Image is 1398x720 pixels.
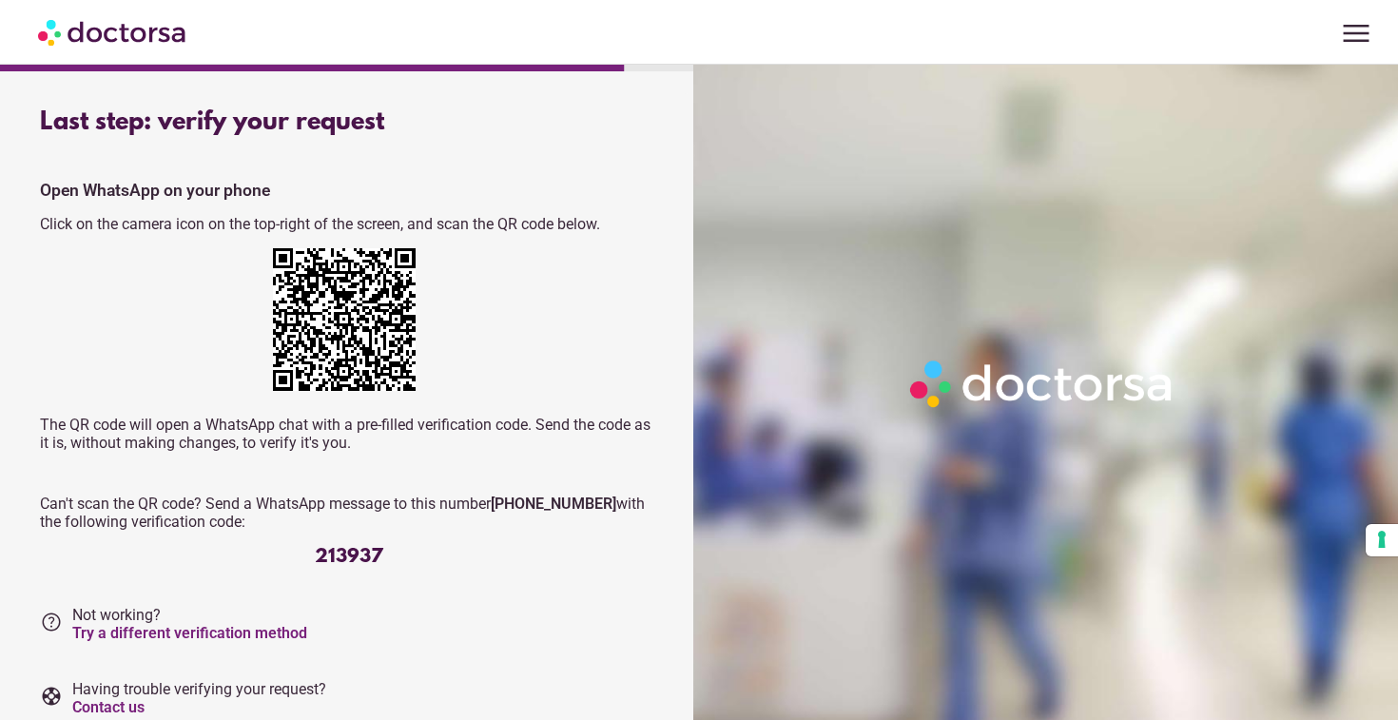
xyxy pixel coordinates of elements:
strong: Open WhatsApp on your phone [40,181,270,200]
div: 213937 [40,546,657,568]
p: The QR code will open a WhatsApp chat with a pre-filled verification code. Send the code as it is... [40,416,657,452]
p: Click on the camera icon on the top-right of the screen, and scan the QR code below. [40,215,657,233]
div: https://wa.me/+12673231263?text=My+request+verification+code+is+213937 [273,248,425,400]
i: support [40,685,63,708]
a: Try a different verification method [72,624,307,642]
strong: [PHONE_NUMBER] [491,495,616,513]
span: Not working? [72,606,307,642]
div: Last step: verify your request [40,108,657,137]
span: menu [1338,15,1374,51]
a: Contact us [72,698,145,716]
p: Can't scan the QR code? Send a WhatsApp message to this number with the following verification code: [40,495,657,531]
span: Having trouble verifying your request? [72,680,326,716]
img: Sr+1Mfd52tQZxhe3KM3ceVFvqqpJUf5O5zumYnF1FIfSyAX61iUMWIC8gNSkpx6dYw6nn283mnYt+8rPTXkEO9eT2v6kLvjSZ... [273,248,416,391]
i: help [40,611,63,633]
img: Logo-Doctorsa-trans-White-partial-flat.png [903,353,1182,416]
button: Your consent preferences for tracking technologies [1366,524,1398,556]
img: Doctorsa.com [38,10,188,53]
